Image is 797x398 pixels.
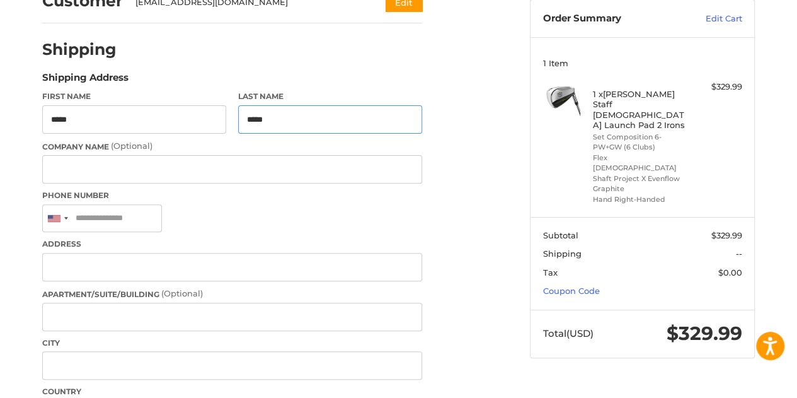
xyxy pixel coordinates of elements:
label: Company Name [42,140,422,153]
label: Address [42,238,422,250]
span: Subtotal [543,230,578,240]
div: United States: +1 [43,205,72,232]
div: $329.99 [692,81,742,93]
label: City [42,337,422,349]
h3: 1 Item [543,58,742,68]
small: (Optional) [161,288,203,298]
label: Apartment/Suite/Building [42,288,422,300]
span: $0.00 [718,267,742,278]
li: Set Composition 6-PW+GW (6 Clubs) [593,132,689,153]
span: $329.99 [711,230,742,240]
a: Edit Cart [679,13,742,25]
h4: 1 x [PERSON_NAME] Staff [DEMOGRAPHIC_DATA] Launch Pad 2 Irons [593,89,689,130]
li: Shaft Project X Evenflow Graphite [593,173,689,194]
span: Shipping [543,249,582,259]
h2: Shipping [42,40,117,59]
legend: Shipping Address [42,71,129,91]
label: Country [42,386,422,397]
span: $329.99 [667,322,742,345]
small: (Optional) [111,141,152,151]
h3: Order Summary [543,13,679,25]
span: Tax [543,267,558,278]
label: First Name [42,91,226,102]
li: Flex [DEMOGRAPHIC_DATA] [593,153,689,173]
span: Total (USD) [543,327,593,339]
li: Hand Right-Handed [593,194,689,205]
label: Last Name [238,91,422,102]
span: -- [736,249,742,259]
label: Phone Number [42,190,422,201]
a: Coupon Code [543,286,600,296]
